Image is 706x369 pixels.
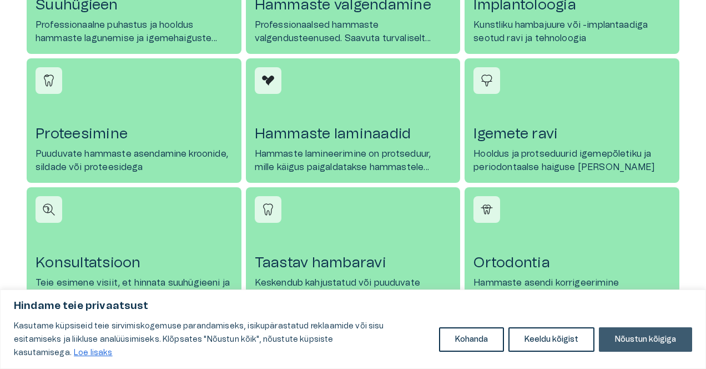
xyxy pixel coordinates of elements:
p: Professionaalsed hammaste valgendusteenused. Saavuta turvaliselt valgem ja säravam naeratus. [255,18,452,45]
p: Kasutame küpsiseid teie sirvimiskogemuse parandamiseks, isikupärastatud reklaamide või sisu esita... [14,320,431,360]
a: Loe lisaks [73,348,113,357]
h4: Hammaste laminaadid [255,125,452,143]
p: Keskendub kahjustatud või puuduvate hammaste parandamisele ja asendamisele, et taastada funktsion... [255,276,452,303]
img: Igemete ravi icon [478,72,495,89]
span: Help [57,9,73,18]
img: Konsultatsioon icon [41,201,57,218]
p: Hindame teie privaatsust [14,300,692,313]
p: Puuduvate hammaste asendamine kroonide, sildade või proteesidega [36,147,233,174]
p: Hooldus ja protseduurid igemepõletiku ja periodontaalse haiguse [PERSON_NAME] [473,147,670,174]
button: Kohanda [439,327,504,352]
h4: Proteesimine [36,125,233,143]
p: Hammaste lamineerimine on protseduur, mille käigus paigaldatakse hammastele õhukesed keraamilised... [255,147,452,174]
img: Proteesimine icon [41,72,57,89]
img: Hammaste laminaadid icon [260,72,276,89]
h4: Taastav hambaravi [255,254,452,272]
p: Kunstliku hambajuure või -implantaadiga seotud ravi ja tehnoloogia [473,18,670,45]
p: Teie esimene visiit, et hinnata suuhügieeni ja arutada isikustatud raviplaane [36,276,233,303]
img: Ortodontia icon [478,201,495,218]
button: Keeldu kõigist [508,327,594,352]
h4: Igemete ravi [473,125,670,143]
img: Taastav hambaravi icon [260,201,276,218]
p: Professionaalne puhastus ja hooldus hammaste lagunemise ja igemehaiguste ennetamiseks [36,18,233,45]
h4: Ortodontia [473,254,670,272]
button: Nõustun kõigiga [599,327,692,352]
p: Hammaste asendi korrigeerimine breketitega nii lastele kui ka täiskasvanutele [473,276,670,303]
h4: Konsultatsioon [36,254,233,272]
